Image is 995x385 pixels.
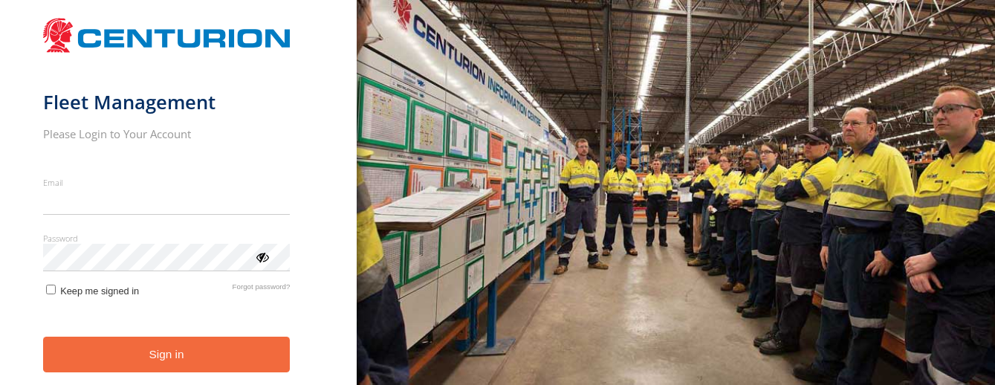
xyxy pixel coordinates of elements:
[43,16,291,54] img: Centurion Transport
[43,126,291,141] h2: Please Login to Your Account
[43,177,291,188] label: Email
[43,233,291,244] label: Password
[43,90,291,114] h1: Fleet Management
[46,285,56,294] input: Keep me signed in
[60,285,139,297] span: Keep me signed in
[43,337,291,373] button: Sign in
[233,282,291,297] a: Forgot password?
[254,249,269,264] div: ViewPassword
